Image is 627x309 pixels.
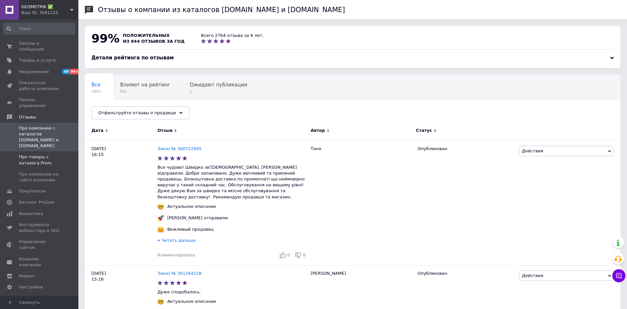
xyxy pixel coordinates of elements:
[19,256,60,268] span: Кошелек компании
[307,141,414,265] div: Таня
[85,100,175,125] div: Опубликованы без комментария
[19,40,60,52] span: Заказы и сообщения
[311,128,325,133] span: Автор
[19,125,60,149] span: Про компанию с каталогов [DOMAIN_NAME] и [DOMAIN_NAME]
[3,23,75,35] input: Поиск
[91,107,162,113] span: Опубликованы без комме...
[418,146,514,152] div: Опубликован
[19,171,60,183] span: Про компанию на сайте компании
[91,128,104,133] span: Дата
[157,298,164,305] img: :nerd_face:
[123,39,185,44] span: из 844 отзывов за год
[62,69,70,74] span: 49
[303,253,306,257] span: 0
[91,82,101,88] span: Все
[19,199,54,205] span: Каталог ProSale
[416,128,432,133] span: Статус
[166,204,218,209] div: Актуальное описание
[98,110,176,115] span: Отфильтруйте отзывы о продавце
[91,32,120,45] span: 99%
[19,284,43,290] span: Настройки
[190,82,247,88] span: Ожидают публикации
[166,299,218,304] div: Актуальное описание
[166,215,229,221] div: [PERSON_NAME] отправили
[19,273,36,279] span: Маркет
[19,239,60,251] span: Управление сайтом
[91,55,174,61] span: Детали рейтинга по отзывам
[522,273,543,278] span: Действия
[201,33,264,39] div: Всего 2764 отзыва за 6 лет.
[19,222,60,234] span: Инструменты вебмастера и SEO
[166,226,215,232] div: Вежливый продавец
[157,226,164,233] img: :hugging_face:
[157,253,195,257] span: Комментировать
[19,114,36,120] span: Отзывы
[157,215,164,221] img: :rocket:
[19,57,56,63] span: Товары и услуги
[120,89,170,94] span: 841
[19,154,60,166] span: Про товары с каталога Prom
[157,128,172,133] span: Отзыв
[19,188,46,194] span: Покупатели
[19,211,43,217] span: Аналитика
[287,253,290,257] span: 0
[91,89,101,94] span: 2843
[157,271,201,276] a: Заказ № 361264228
[157,146,201,151] a: Заказ № 360722895
[85,141,157,265] div: [DATE] 16:15
[21,10,78,16] div: Ваш ID: 3041125
[91,54,614,61] div: Детали рейтинга по отзывам
[98,6,345,14] h1: Отзывы о компании из каталогов [DOMAIN_NAME] и [DOMAIN_NAME]
[190,89,247,94] span: 1
[161,238,196,243] span: Читать дальше
[522,148,543,153] span: Действия
[157,238,307,245] div: Читать дальше
[157,164,307,200] p: Все чудово! Швидко зв'[DEMOGRAPHIC_DATA]. [PERSON_NAME] відправили. Добре запаковано. Дуже ввічли...
[612,269,625,282] button: Чат с покупателем
[123,33,169,38] span: положительных
[21,4,70,10] span: GEOMETRIK ✅
[70,69,80,74] span: 99+
[157,289,307,295] p: Дуже сподобалось.
[120,82,170,88] span: Влияют на рейтинг
[418,270,514,276] div: Опубликован
[19,69,49,75] span: Уведомления
[19,80,60,92] span: Показатели работы компании
[19,97,60,109] span: Панель управления
[157,203,164,210] img: :nerd_face:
